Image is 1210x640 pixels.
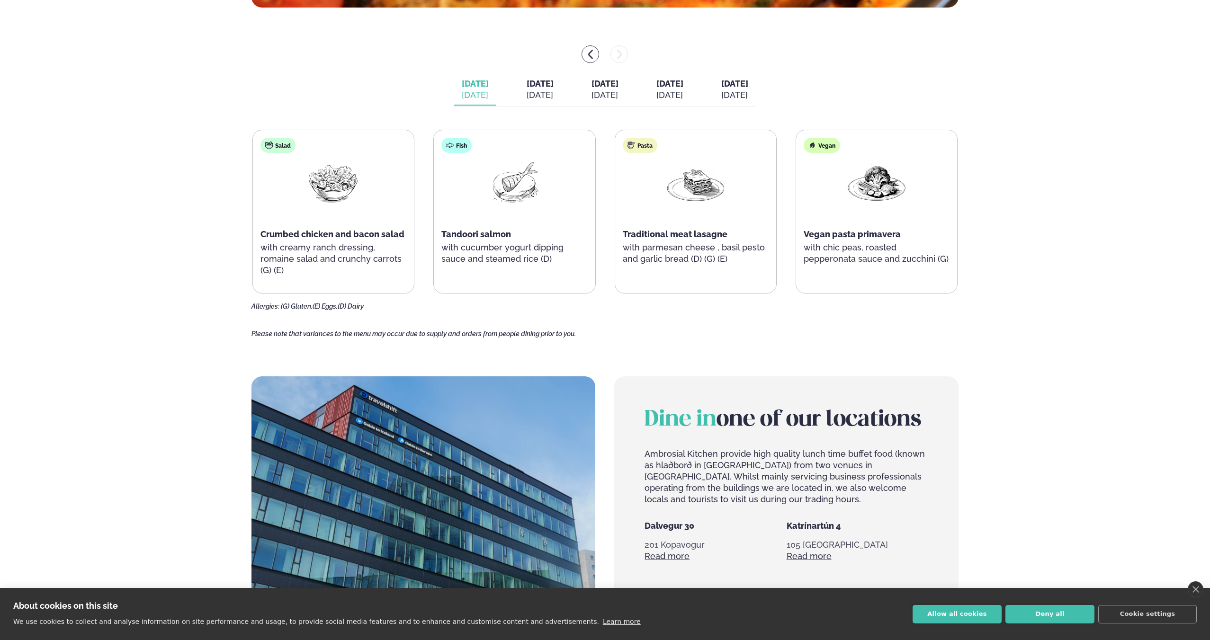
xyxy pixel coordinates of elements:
[721,89,748,101] div: [DATE]
[527,79,554,89] span: [DATE]
[913,605,1002,623] button: Allow all cookies
[623,138,657,153] div: Pasta
[787,540,888,550] span: 105 [GEOGRAPHIC_DATA]
[260,229,404,239] span: Crumbed chicken and bacon salad
[592,89,618,101] div: [DATE]
[265,142,273,149] img: salad.svg
[462,79,489,89] span: [DATE]
[251,330,576,338] span: Please note that variances to the menu may occur due to supply and orders from people dining prio...
[627,142,635,149] img: pasta.svg
[787,551,832,562] a: Read more
[303,160,364,204] img: Salad.png
[260,242,406,276] p: with creamy ranch dressing, romaine salad and crunchy carrots (G) (E)
[313,302,338,310] span: (E) Eggs,
[527,89,554,101] div: [DATE]
[281,302,313,310] span: (G) Gluten,
[645,409,717,430] span: Dine in
[603,618,641,625] a: Learn more
[645,407,928,433] h2: one of our locations
[441,229,511,239] span: Tandoori salmon
[656,89,683,101] div: [DATE]
[13,601,118,611] strong: About cookies on this site
[260,138,296,153] div: Salad
[251,302,279,310] span: Allergies:
[13,618,599,625] p: We use cookies to collect and analyse information on site performance and usage, to provide socia...
[804,138,840,153] div: Vegan
[645,520,786,532] h5: Dalvegur 30
[1098,605,1197,623] button: Cookie settings
[846,160,907,204] img: Vegan.png
[656,79,683,89] span: [DATE]
[454,74,496,106] button: [DATE] [DATE]
[441,242,587,265] p: with cucumber yogurt dipping sauce and steamed rice (D)
[610,45,628,63] button: menu-btn-right
[804,242,950,265] p: with chic peas, roasted pepperonata sauce and zucchini (G)
[665,160,726,204] img: Lasagna.png
[582,45,599,63] button: menu-btn-left
[649,74,691,106] button: [DATE] [DATE]
[1005,605,1094,623] button: Deny all
[623,229,727,239] span: Traditional meat lasagne
[441,138,472,153] div: Fish
[787,520,928,532] h5: Katrínartún 4
[338,302,364,310] span: (D) Dairy
[808,142,816,149] img: Vegan.svg
[645,448,928,505] p: Ambrosial Kitchen provide high quality lunch time buffet food (known as hlaðborð in [GEOGRAPHIC_D...
[721,79,748,89] span: [DATE]
[645,540,705,550] span: 201 Kopavogur
[484,160,545,204] img: Fish.png
[584,74,626,106] button: [DATE] [DATE]
[714,74,756,106] button: [DATE] [DATE]
[592,79,618,89] span: [DATE]
[623,242,769,265] p: with parmesan cheese , basil pesto and garlic bread (D) (G) (E)
[1188,581,1203,597] a: close
[462,89,489,101] div: [DATE]
[446,142,454,149] img: fish.svg
[519,74,561,106] button: [DATE] [DATE]
[645,551,690,562] a: Read more
[804,229,901,239] span: Vegan pasta primavera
